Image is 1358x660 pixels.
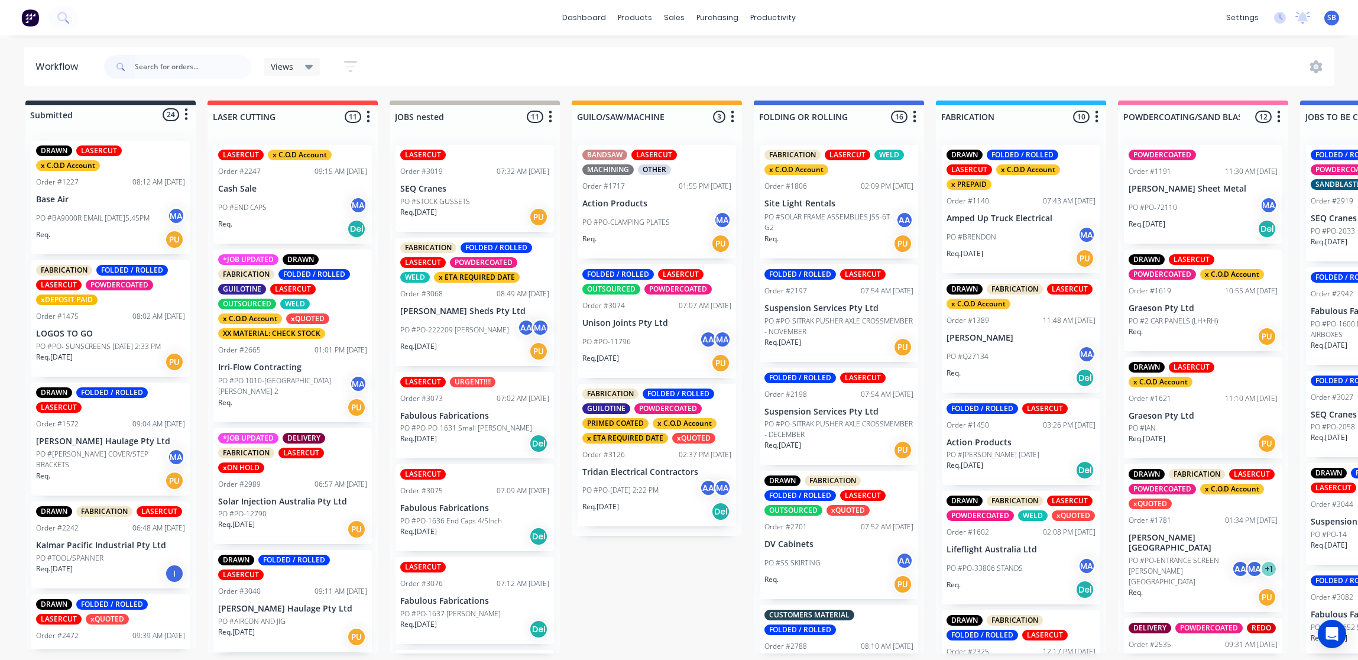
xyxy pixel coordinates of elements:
div: FABRICATIONFOLDED / ROLLEDLASERCUTPOWDERCOATEDWELDx ETA REQUIRED DATEOrder #306808:49 AM [DATE][P... [396,238,554,366]
div: FOLDED / ROLLED [643,389,714,399]
div: 01:34 PM [DATE] [1225,515,1278,526]
p: SEQ Cranes [400,184,549,194]
p: [PERSON_NAME] Haulage Pty Ltd [36,436,185,447]
div: Del [1257,219,1276,238]
div: Order #2247 [218,166,261,177]
div: DRAWNLASERCUTx C.O.D AccountOrder #122708:12 AM [DATE]Base AirPO #BA9000R EMAIL [DATE]5.45PMMAReq.PU [31,141,190,254]
div: Order #1572 [36,419,79,429]
p: PO #2 CAR PANELS (LH+RH) [1129,316,1218,326]
div: XX MATERIAL: CHECK STOCK [218,328,325,339]
div: PU [1257,434,1276,453]
div: 06:57 AM [DATE] [315,479,367,490]
div: xQUOTED [286,313,329,324]
input: Search for orders... [135,55,252,79]
div: 09:04 AM [DATE] [132,419,185,429]
p: [PERSON_NAME] [947,333,1096,343]
div: 09:15 AM [DATE] [315,166,367,177]
p: Graeson Pty Ltd [1129,303,1278,313]
div: xON HOLD [218,462,264,473]
p: PO #PO-CLAMPING PLATES [582,217,670,228]
div: Order #3073 [400,393,443,404]
div: GUILOTINE [218,284,266,295]
div: Order #1140 [947,196,989,206]
div: LASERCUT [1169,362,1214,373]
div: FABRICATION [987,284,1043,295]
p: Req. [DATE] [36,352,73,363]
div: LASERCUT [1022,403,1068,414]
div: PU [529,208,548,227]
div: LASERCUT [400,257,446,268]
div: Order #2701 [764,522,807,532]
div: AA [699,331,717,348]
div: 10:55 AM [DATE] [1225,286,1278,296]
p: [PERSON_NAME] Sheet Metal [1129,184,1278,194]
div: MA [714,211,731,229]
div: POWDERCOATEDOrder #119111:30 AM [DATE][PERSON_NAME] Sheet MetalPO #PO-72110MAReq.[DATE]Del [1124,145,1282,244]
div: LASERCUT [1311,483,1356,493]
div: x C.O.D Account [36,160,100,171]
div: DRAWNFOLDED / ROLLEDLASERCUTx C.O.D Accountx PREPAIDOrder #114007:43 AM [DATE]Amped Up Truck Elec... [942,145,1100,273]
div: OTHER [638,164,671,175]
div: FABRICATION [218,269,274,280]
p: Req. [DATE] [947,460,983,471]
div: 02:09 PM [DATE] [861,181,913,192]
div: MA [167,448,185,466]
div: Order #2197 [764,286,807,296]
p: PO #SOLAR FRAME ASSEMBLIES JSS-6T-G2 [764,212,896,233]
div: OUTSOURCED [582,284,640,295]
div: FOLDED / ROLLED [764,269,836,280]
p: PO #PO 1010-[GEOGRAPHIC_DATA][PERSON_NAME] 2 [218,376,349,397]
p: PO #[PERSON_NAME] COVER/STEP BRACKETS [36,449,167,470]
p: PO #PO-2033 [1311,226,1355,237]
div: Order #3068 [400,289,443,299]
div: FOLDED / ROLLED [764,490,836,501]
div: FOLDED / ROLLEDLASERCUTOUTSOURCEDPOWDERCOATEDOrder #307407:07 AM [DATE]Unison Joints Pty LtdPO #P... [578,264,736,378]
div: FABRICATIONFOLDED / ROLLEDLASERCUTPOWDERCOATEDxDEPOSIT PAIDOrder #147508:02 AM [DATE]LOGOS TO GOP... [31,260,190,377]
div: xQUOTED [827,505,870,516]
p: Req. [1129,326,1143,337]
p: Unison Joints Pty Ltd [582,318,731,328]
div: AA [896,211,913,229]
div: FOLDED / ROLLEDLASERCUTOrder #145003:26 PM [DATE]Action ProductsPO #[PERSON_NAME] [DATE]Req.[DATE... [942,399,1100,486]
div: PU [1075,249,1094,268]
p: Suspension Services Pty Ltd [764,407,913,417]
div: MA [1078,345,1096,363]
p: Action Products [582,199,731,209]
p: Site Light Rentals [764,199,913,209]
div: LASERCUT [947,164,992,175]
p: Fabulous Fabrications [400,503,549,513]
div: FABRICATION [987,496,1043,506]
div: 11:30 AM [DATE] [1225,166,1278,177]
div: Order #3074 [582,300,625,311]
div: x C.O.D Account [996,164,1060,175]
div: POWDERCOATED [644,284,712,295]
div: 02:37 PM [DATE] [679,449,731,460]
div: LASERCUT [270,284,316,295]
div: x C.O.D Account [1200,484,1264,494]
div: LASERCUT [631,150,677,160]
div: Order #1191 [1129,166,1171,177]
p: Req. [DATE] [764,337,801,348]
div: 07:02 AM [DATE] [497,393,549,404]
img: Factory [21,9,39,27]
p: PO #STOCK GUSSETS [400,196,470,207]
div: POWDERCOATED [634,403,702,414]
div: DRAWN [1129,254,1165,265]
div: DRAWNFOLDED / ROLLEDLASERCUTOrder #157209:04 AM [DATE][PERSON_NAME] Haulage Pty LtdPO #[PERSON_NA... [31,383,190,496]
div: FABRICATION [582,389,639,399]
p: Req. [36,229,50,240]
div: PU [711,354,730,373]
div: LASERCUT [400,469,446,480]
div: DRAWN [1311,468,1347,478]
p: Amped Up Truck Electrical [947,213,1096,224]
div: PU [893,441,912,460]
div: FOLDED / ROLLED [987,150,1058,160]
div: MA [349,196,367,214]
div: LASERCUT [1229,469,1275,480]
p: PO #PO-SITRAK PUSHER AXLE CROSSMEMBER - NOVEMBER [764,316,913,337]
p: [PERSON_NAME] Sheds Pty Ltd [400,306,549,316]
div: LASERCUT [840,373,886,383]
div: xQUOTED [672,433,715,444]
div: DRAWN [36,387,72,398]
div: FOLDED / ROLLEDLASERCUTOrder #219707:54 AM [DATE]Suspension Services Pty LtdPO #PO-SITRAK PUSHER ... [760,264,918,362]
